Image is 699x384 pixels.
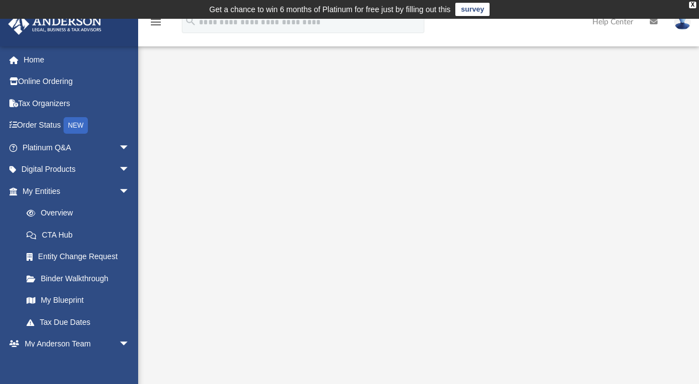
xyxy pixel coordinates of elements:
[5,13,105,35] img: Anderson Advisors Platinum Portal
[15,311,146,333] a: Tax Due Dates
[8,114,146,137] a: Order StatusNEW
[119,136,141,159] span: arrow_drop_down
[8,180,146,202] a: My Entitiesarrow_drop_down
[209,3,451,16] div: Get a chance to win 6 months of Platinum for free just by filling out this
[149,21,162,29] a: menu
[689,2,696,8] div: close
[674,14,691,30] img: User Pic
[8,136,146,159] a: Platinum Q&Aarrow_drop_down
[119,159,141,181] span: arrow_drop_down
[8,159,146,181] a: Digital Productsarrow_drop_down
[8,333,141,355] a: My Anderson Teamarrow_drop_down
[15,290,141,312] a: My Blueprint
[119,180,141,203] span: arrow_drop_down
[8,92,146,114] a: Tax Organizers
[15,202,146,224] a: Overview
[64,117,88,134] div: NEW
[15,246,146,268] a: Entity Change Request
[15,224,146,246] a: CTA Hub
[8,71,146,93] a: Online Ordering
[149,15,162,29] i: menu
[455,3,490,16] a: survey
[185,15,197,27] i: search
[119,333,141,356] span: arrow_drop_down
[15,267,146,290] a: Binder Walkthrough
[8,49,146,71] a: Home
